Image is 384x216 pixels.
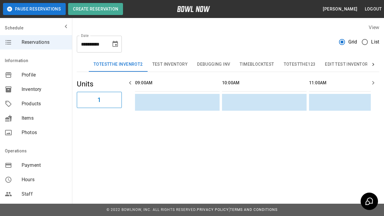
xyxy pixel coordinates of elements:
[22,86,67,93] span: Inventory
[77,92,122,108] button: 1
[22,115,67,122] span: Items
[362,4,384,15] button: Logout
[68,3,123,15] button: Create Reservation
[22,190,67,198] span: Staff
[177,6,210,12] img: logo
[369,25,379,30] label: View
[22,71,67,79] span: Profile
[192,57,235,72] button: Debugging Inv
[22,100,67,107] span: Products
[230,208,277,212] a: Terms and Conditions
[77,79,122,89] h5: Units
[371,38,379,46] span: List
[320,4,360,15] button: [PERSON_NAME]
[89,57,367,72] div: inventory tabs
[97,95,101,105] h6: 1
[348,38,357,46] span: Grid
[235,57,279,72] button: TimeBlockTest
[197,208,229,212] a: Privacy Policy
[106,208,197,212] span: © 2022 BowlNow, Inc. All Rights Reserved.
[22,162,67,169] span: Payment
[148,57,193,72] button: Test Inventory
[89,57,148,72] button: TOTESTTHE INVENROT2
[135,74,220,91] th: 09:00AM
[222,74,307,91] th: 10:00AM
[22,176,67,183] span: Hours
[3,3,66,15] button: Pause Reservations
[22,129,67,136] span: Photos
[279,57,320,72] button: TOTESTTHE123
[22,39,67,46] span: Reservations
[320,57,375,72] button: Edit Test Inventory
[109,38,121,50] button: Choose date, selected date is Aug 27, 2025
